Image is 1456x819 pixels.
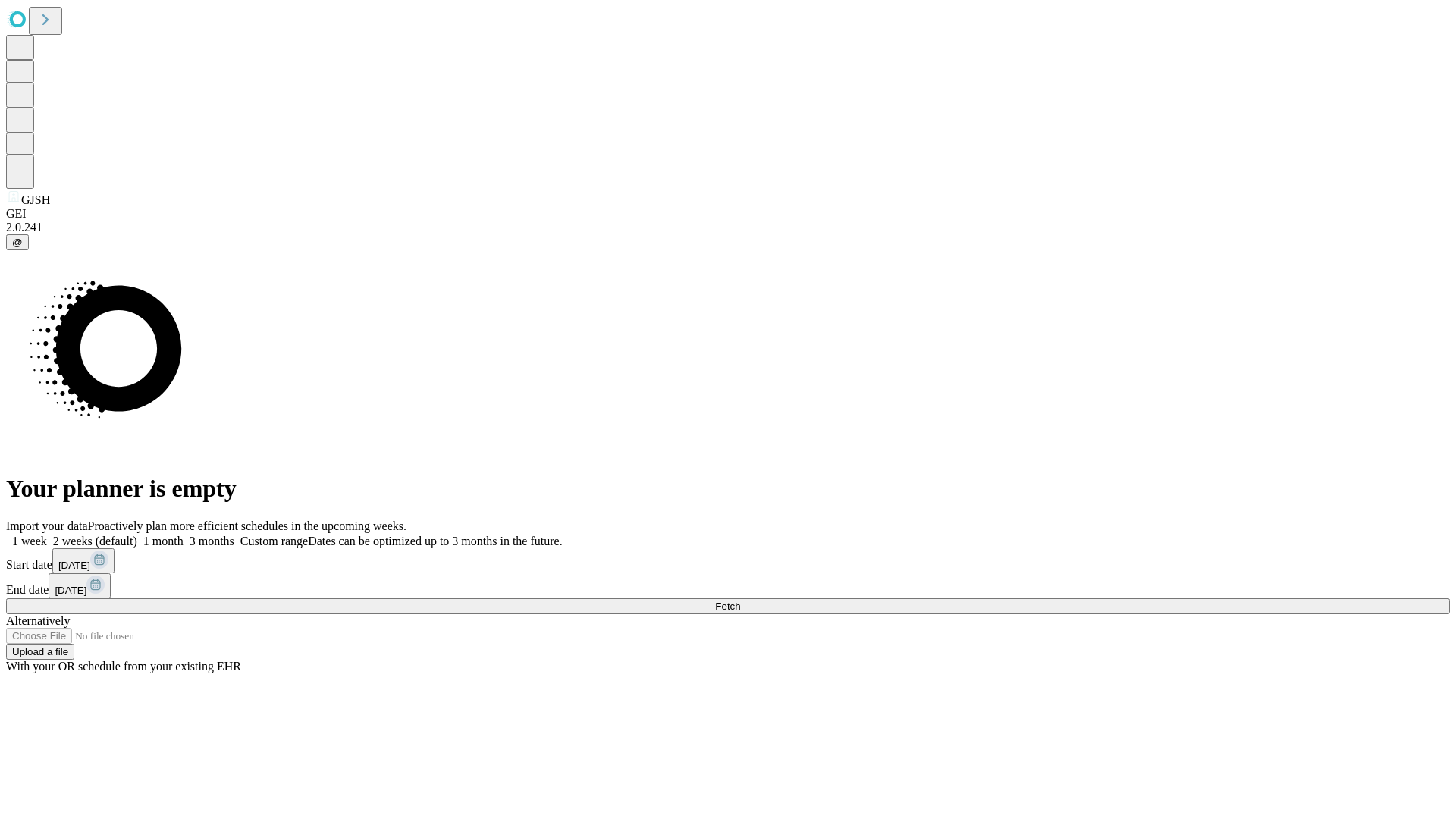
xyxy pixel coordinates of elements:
span: 2 weeks (default) [53,535,137,548]
span: Import your data [6,519,88,532]
span: Fetch [715,601,740,612]
span: @ [12,237,23,248]
div: GEI [6,207,1450,221]
span: 1 month [143,535,184,548]
button: [DATE] [49,573,111,598]
div: End date [6,573,1450,598]
span: Dates can be optimized up to 3 months in the future. [308,535,562,548]
span: Custom range [240,535,308,548]
div: 2.0.241 [6,221,1450,234]
span: Alternatively [6,614,70,627]
h1: Your planner is empty [6,475,1450,503]
span: [DATE] [58,560,90,571]
button: @ [6,234,29,250]
span: Proactively plan more efficient schedules in the upcoming weeks. [88,519,406,532]
button: [DATE] [52,548,115,573]
span: GJSH [21,193,50,206]
span: 3 months [190,535,234,548]
span: [DATE] [55,585,86,596]
div: Start date [6,548,1450,573]
span: 1 week [12,535,47,548]
button: Upload a file [6,644,74,660]
button: Fetch [6,598,1450,614]
span: With your OR schedule from your existing EHR [6,660,241,673]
